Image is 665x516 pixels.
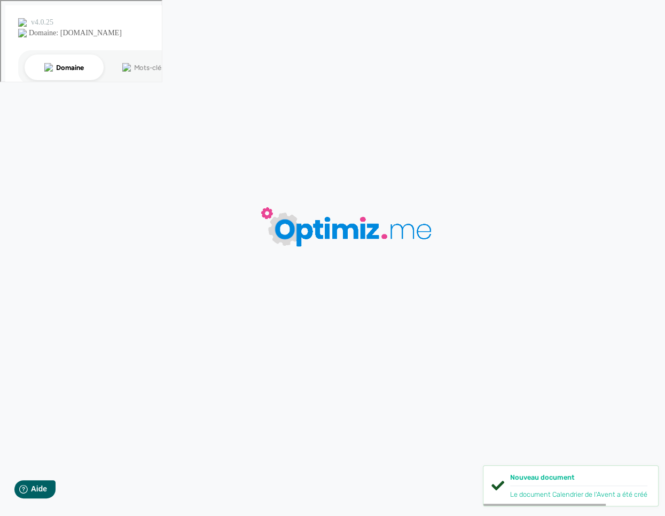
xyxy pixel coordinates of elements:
[510,489,647,499] div: Le document Calendrier de l'Avent a été créé
[133,63,163,70] div: Mots-clés
[233,181,473,271] img: loader-big-blue.gif
[55,63,82,70] div: Domaine
[43,62,52,71] img: tab_domain_overview_orange.svg
[30,17,52,26] div: v 4.0.25
[17,28,26,36] img: website_grey.svg
[121,62,130,71] img: tab_keywords_by_traffic_grey.svg
[28,28,121,36] div: Domaine: [DOMAIN_NAME]
[510,472,647,486] div: Nouveau document
[17,17,26,26] img: logo_orange.svg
